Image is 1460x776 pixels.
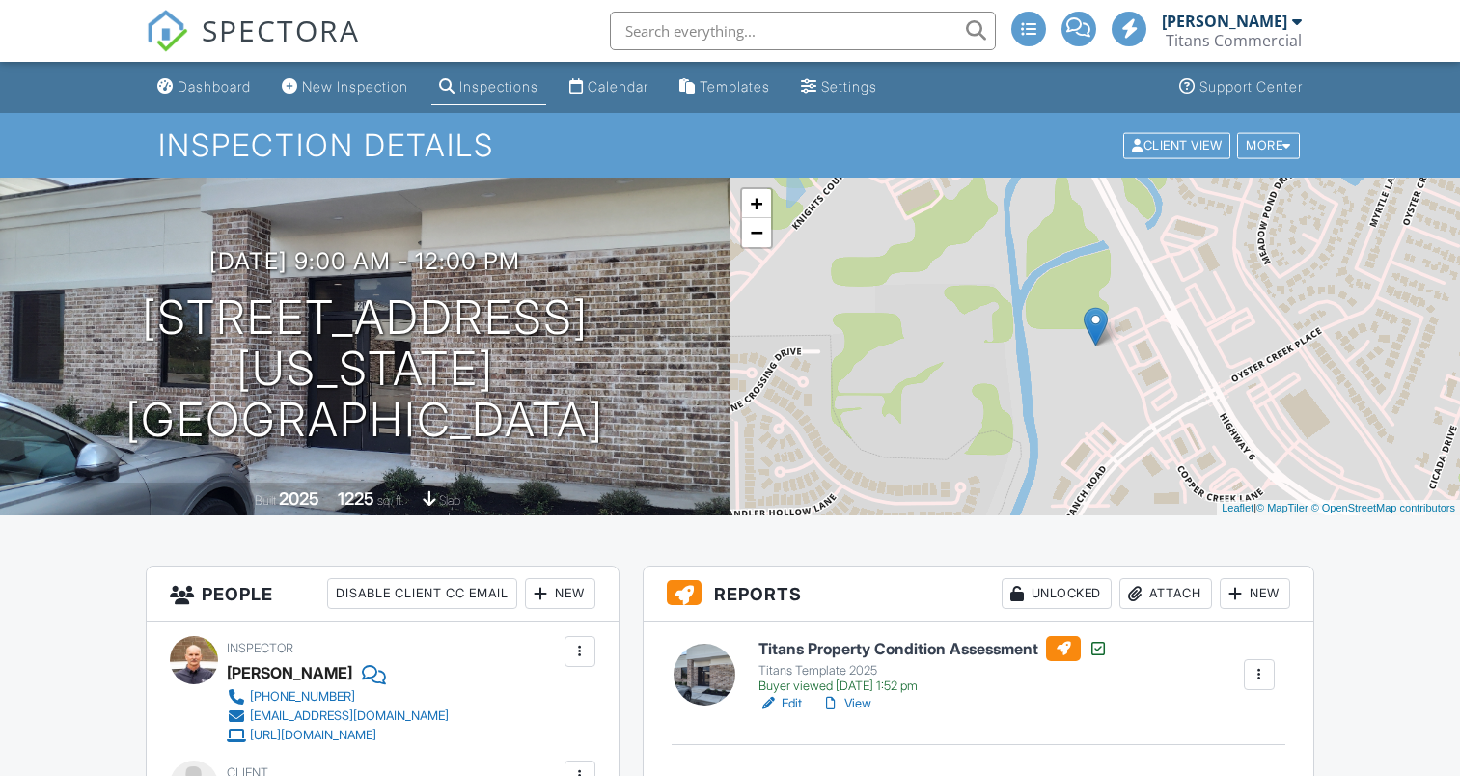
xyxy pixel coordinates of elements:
a: Settings [793,69,885,105]
h3: People [147,567,618,622]
a: Support Center [1171,69,1310,105]
a: Client View [1121,137,1235,152]
div: Inspections [459,78,538,95]
div: Attach [1119,578,1212,609]
a: [EMAIL_ADDRESS][DOMAIN_NAME] [227,707,449,726]
a: Templates [672,69,778,105]
div: Settings [821,78,877,95]
a: Zoom in [742,189,771,218]
span: Inspector [227,641,293,655]
span: Built [255,493,276,508]
div: New [525,578,595,609]
div: Buyer viewed [DATE] 1:52 pm [758,679,1108,694]
div: Calendar [588,78,648,95]
div: 1225 [338,488,374,509]
div: [PHONE_NUMBER] [250,689,355,705]
div: Dashboard [178,78,251,95]
span: SPECTORA [202,10,360,50]
div: [EMAIL_ADDRESS][DOMAIN_NAME] [250,708,449,724]
a: [PHONE_NUMBER] [227,687,449,707]
a: New Inspection [274,69,416,105]
h6: Titans Property Condition Assessment [758,636,1108,661]
a: View [821,694,871,713]
a: Dashboard [150,69,259,105]
div: New [1220,578,1290,609]
a: Zoom out [742,218,771,247]
div: Titans Template 2025 [758,663,1108,679]
div: Disable Client CC Email [327,578,517,609]
a: Edit [758,694,802,713]
a: Inspections [431,69,546,105]
a: [URL][DOMAIN_NAME] [227,726,449,745]
span: sq. ft. [377,493,404,508]
a: Titans Property Condition Assessment Titans Template 2025 Buyer viewed [DATE] 1:52 pm [758,636,1108,694]
h1: [STREET_ADDRESS] [US_STATE][GEOGRAPHIC_DATA] [31,292,700,445]
div: More [1237,132,1300,158]
div: Client View [1123,132,1230,158]
div: Unlocked [1002,578,1112,609]
a: Leaflet [1222,502,1253,513]
h3: Reports [644,567,1313,622]
h3: [DATE] 9:00 am - 12:00 pm [209,248,520,274]
a: Calendar [562,69,656,105]
div: Titans Commercial [1166,31,1302,50]
div: 2025 [279,488,319,509]
div: [PERSON_NAME] [227,658,352,687]
a: © MapTiler [1256,502,1308,513]
a: © OpenStreetMap contributors [1311,502,1455,513]
div: Support Center [1199,78,1303,95]
div: Templates [700,78,770,95]
a: SPECTORA [146,26,360,67]
div: [URL][DOMAIN_NAME] [250,728,376,743]
h1: Inspection Details [158,128,1302,162]
div: [PERSON_NAME] [1162,12,1287,31]
div: | [1217,500,1460,516]
span: slab [439,493,460,508]
input: Search everything... [610,12,996,50]
div: New Inspection [302,78,408,95]
img: The Best Home Inspection Software - Spectora [146,10,188,52]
